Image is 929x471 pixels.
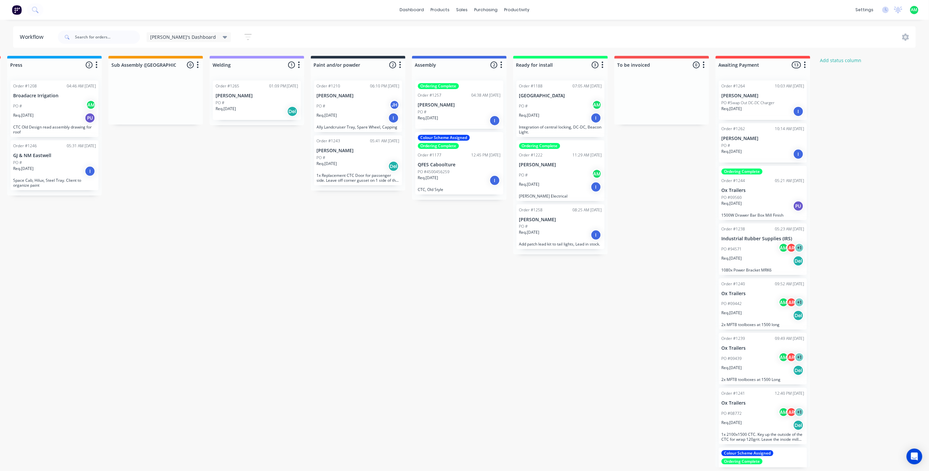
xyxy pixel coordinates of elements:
[213,81,301,120] div: Order #126501:09 PM [DATE][PERSON_NAME]PO #Req.[DATE]Del
[314,135,402,185] div: Order #124305:41 AM [DATE][PERSON_NAME]PO #Req.[DATE]Del1x Replacement CTC Door for passenger sid...
[722,345,804,351] p: Ox Trailers
[793,201,804,211] div: PU
[793,149,804,159] div: I
[519,93,602,99] p: [GEOGRAPHIC_DATA]
[793,256,804,266] div: Del
[592,169,602,179] div: AM
[775,390,804,396] div: 12:40 PM [DATE]
[388,161,399,172] div: Del
[787,407,797,417] div: AR
[795,243,804,253] div: + 1
[779,352,789,362] div: AM
[418,102,501,108] p: [PERSON_NAME]
[722,365,742,371] p: Req. [DATE]
[13,143,37,149] div: Order #1246
[418,115,438,121] p: Req. [DATE]
[793,365,804,376] div: Del
[13,83,37,89] div: Order #1208
[852,5,877,15] div: settings
[519,172,528,178] p: PO #
[722,400,804,406] p: Ox Trailers
[775,83,804,89] div: 10:03 AM [DATE]
[795,297,804,307] div: + 1
[216,83,239,89] div: Order #1265
[370,138,400,144] div: 05:41 AM [DATE]
[722,255,742,261] p: Req. [DATE]
[519,224,528,229] p: PO #
[396,5,427,15] a: dashboard
[418,143,459,149] div: Ordering Complete
[519,162,602,168] p: [PERSON_NAME]
[722,411,742,416] p: PO #08772
[216,106,236,112] p: Req. [DATE]
[591,182,601,192] div: I
[722,268,804,272] p: 1080x Power Bracket MRK6
[13,112,34,118] p: Req. [DATE]
[317,148,400,153] p: [PERSON_NAME]
[519,125,602,134] p: Integration of central locking, DC-DC, Beacon Light.
[722,178,745,184] div: Order #1244
[722,420,742,426] p: Req. [DATE]
[722,149,742,154] p: Req. [DATE]
[13,103,22,109] p: PO #
[418,187,501,192] p: CTC, Old Style
[12,5,22,15] img: Factory
[911,7,917,13] span: AM
[573,152,602,158] div: 11:29 AM [DATE]
[795,352,804,362] div: + 1
[390,100,400,110] div: JH
[317,125,400,130] p: Ally Landcruiser Tray, Spare Wheel, Capping
[85,166,95,177] div: I
[793,106,804,117] div: I
[787,243,797,253] div: AR
[519,112,540,118] p: Req. [DATE]
[317,83,340,89] div: Order #1210
[415,81,503,129] div: Ordering CompleteOrder #125704:38 AM [DATE][PERSON_NAME]PO #Req.[DATE]I
[719,333,807,385] div: Order #123909:49 AM [DATE]Ox TrailersPO #09439AMAR+1Req.[DATE]Del2x MFTB toolboxes at 1500 Long
[67,143,96,149] div: 05:31 AM [DATE]
[795,407,804,417] div: + 1
[317,112,337,118] p: Req. [DATE]
[519,229,540,235] p: Req. [DATE]
[722,126,745,132] div: Order #1262
[722,432,804,442] p: 1x 2100x1500 CTC. Key up the outside of the CTC for wrap 120grit. Leave the inside mill finish
[722,100,775,106] p: PO #Swap Out DC-DC Charger
[722,291,804,296] p: Ox Trailers
[453,5,471,15] div: sales
[13,125,96,134] p: CTC Old Design read assembly drawing for roof
[388,113,399,123] div: I
[779,243,789,253] div: AM
[722,106,742,112] p: Req. [DATE]
[775,226,804,232] div: 05:23 AM [DATE]
[317,103,326,109] p: PO #
[490,175,500,186] div: I
[722,377,804,382] p: 2x MFTB toolboxes at 1500 Long
[519,207,543,213] div: Order #1258
[151,34,216,40] span: [PERSON_NAME]'s Dashboard
[519,152,543,158] div: Order #1222
[86,100,96,110] div: AM
[418,169,450,175] p: PO #4500456259
[471,5,501,15] div: purchasing
[317,93,400,99] p: [PERSON_NAME]
[775,126,804,132] div: 10:14 AM [DATE]
[722,301,742,307] p: PO #09442
[317,155,326,161] p: PO #
[719,224,807,275] div: Order #123805:23 AM [DATE]Industrial Rubber Supplies (IRS)PO #94571AMAR+1Req.[DATE]Del1080x Power...
[501,5,533,15] div: productivity
[722,93,804,99] p: [PERSON_NAME]
[418,92,442,98] div: Order #1257
[415,132,503,195] div: Colour Scheme AssignedOrdering CompleteOrder #117712:45 PM [DATE]QFES CaboolturePO #4500456259Req...
[722,450,774,456] div: Colour Scheme Assigned
[817,56,865,65] button: Add status column
[13,93,96,99] p: Broadacre Irrigation
[519,83,543,89] div: Order #1188
[722,226,745,232] div: Order #1238
[370,83,400,89] div: 06:10 PM [DATE]
[317,138,340,144] div: Order #1243
[517,140,605,201] div: Ordering CompleteOrder #122211:29 AM [DATE][PERSON_NAME]PO #AMReq.[DATE]I[PERSON_NAME] Electrical
[472,92,501,98] div: 04:38 AM [DATE]
[11,140,99,190] div: Order #124605:31 AM [DATE]GJ & NM EastwellPO #Req.[DATE]ISpace Cab, Hilux, Steel Tray. Client to ...
[722,195,742,200] p: PO #09560
[13,178,96,188] p: Space Cab, Hilux, Steel Tray. Client to organize paint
